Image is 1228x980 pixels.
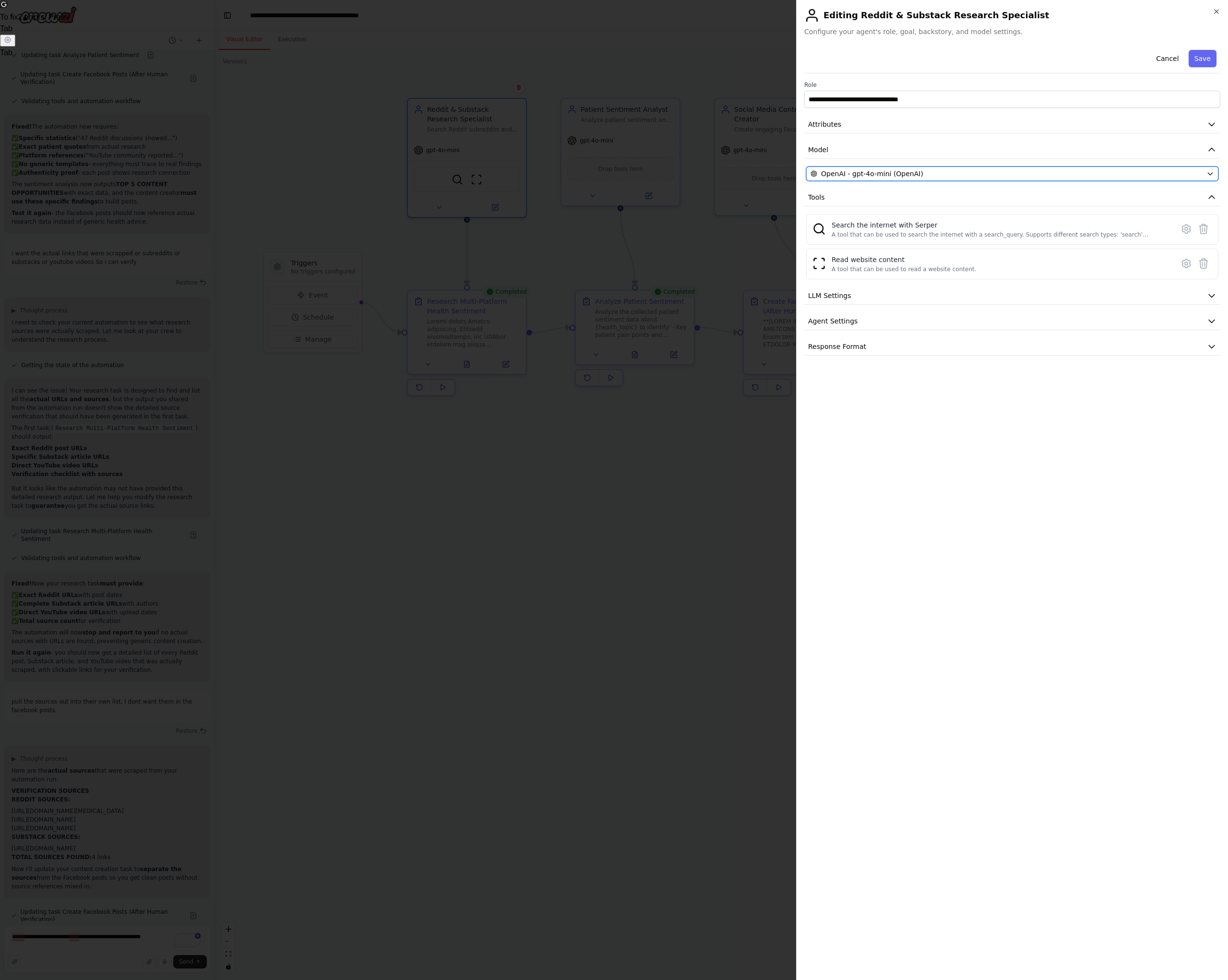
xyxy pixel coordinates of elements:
[1178,220,1195,238] button: Configure tool
[1150,50,1184,67] button: Cancel
[821,169,923,179] span: OpenAI - gpt-4o-mini (OpenAI)
[832,255,977,264] div: Read website content
[804,81,1220,89] label: Role
[1189,50,1216,67] button: Save
[804,189,1220,206] button: Tools
[806,167,1218,181] button: OpenAI - gpt-4o-mini (OpenAI)
[804,312,1220,330] button: Agent Settings
[808,145,828,155] span: Model
[1195,220,1212,238] button: Delete tool
[804,338,1220,356] button: Response Format
[808,342,866,351] span: Response Format
[808,291,851,300] span: LLM Settings
[808,316,858,326] span: Agent Settings
[832,220,1168,230] div: Search the internet with Serper
[812,222,826,236] img: SerperDevTool
[832,231,1168,239] div: A tool that can be used to search the internet with a search_query. Supports different search typ...
[804,287,1220,305] button: LLM Settings
[1178,255,1195,272] button: Configure tool
[808,192,825,202] span: Tools
[1195,255,1212,272] button: Delete tool
[808,120,841,129] span: Attributes
[804,116,1220,133] button: Attributes
[812,257,826,270] img: ScrapeWebsiteTool
[832,265,977,273] div: A tool that can be used to read a website content.
[804,141,1220,159] button: Model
